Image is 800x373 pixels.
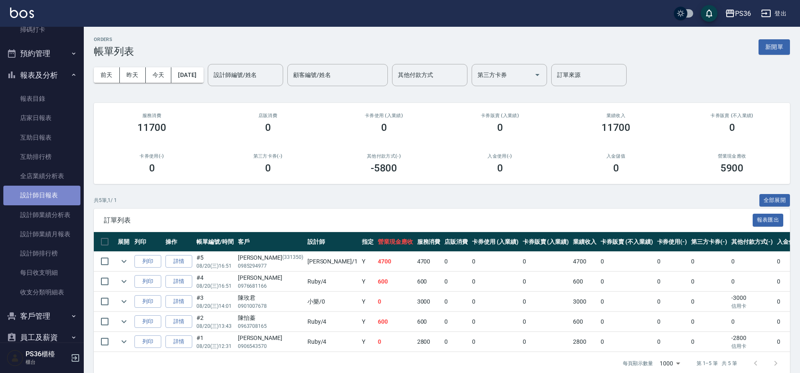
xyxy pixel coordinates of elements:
[194,292,236,312] td: #3
[305,332,360,352] td: Ruby /4
[758,6,790,21] button: 登出
[238,334,303,342] div: [PERSON_NAME]
[720,162,744,174] h3: 5900
[623,360,653,367] p: 每頁顯示數量
[134,255,161,268] button: 列印
[689,292,729,312] td: 0
[3,89,80,108] a: 報表目錄
[376,272,415,291] td: 600
[118,275,130,288] button: expand row
[3,244,80,263] a: 設計師排行榜
[729,232,775,252] th: 其他付款方式(-)
[568,113,664,118] h2: 業績收入
[104,216,753,225] span: 訂單列表
[521,272,571,291] td: 0
[238,273,303,282] div: [PERSON_NAME]
[376,332,415,352] td: 0
[599,272,655,291] td: 0
[689,272,729,291] td: 0
[118,255,130,268] button: expand row
[415,332,443,352] td: 2800
[655,272,689,291] td: 0
[305,252,360,271] td: [PERSON_NAME] /1
[381,122,387,133] h3: 0
[3,327,80,348] button: 員工及薪資
[165,315,192,328] a: 詳情
[360,272,376,291] td: Y
[163,232,194,252] th: 操作
[360,252,376,271] td: Y
[655,312,689,332] td: 0
[118,315,130,328] button: expand row
[521,232,571,252] th: 卡券販賣 (入業績)
[3,263,80,282] a: 每日收支明細
[165,275,192,288] a: 詳情
[120,67,146,83] button: 昨天
[104,113,200,118] h3: 服務消費
[497,162,503,174] h3: 0
[94,46,134,57] h3: 帳單列表
[238,282,303,290] p: 0976681166
[415,252,443,271] td: 4700
[194,252,236,271] td: #5
[731,302,773,310] p: 信用卡
[3,225,80,244] a: 設計師業績月報表
[568,153,664,159] h2: 入金儲值
[3,305,80,327] button: 客戶管理
[118,295,130,308] button: expand row
[3,20,80,39] a: 掃碼打卡
[196,322,234,330] p: 08/20 (三) 13:43
[10,8,34,18] img: Logo
[94,37,134,42] h2: ORDERS
[599,232,655,252] th: 卡券販賣 (不入業績)
[134,335,161,348] button: 列印
[753,216,784,224] a: 報表匯出
[238,342,303,350] p: 0906543570
[194,312,236,332] td: #2
[238,314,303,322] div: 陳怡蓁
[521,312,571,332] td: 0
[601,122,631,133] h3: 11700
[729,292,775,312] td: -3000
[442,232,470,252] th: 店販消費
[3,64,80,86] button: 報表及分析
[759,194,790,207] button: 全部展開
[613,162,619,174] h3: 0
[116,232,132,252] th: 展開
[684,113,780,118] h2: 卡券販賣 (不入業績)
[94,197,117,204] p: 共 5 筆, 1 / 1
[146,67,172,83] button: 今天
[452,113,548,118] h2: 卡券販賣 (入業績)
[376,312,415,332] td: 600
[265,122,271,133] h3: 0
[137,122,167,133] h3: 11700
[3,43,80,64] button: 預約管理
[442,332,470,352] td: 0
[722,5,754,22] button: PS36
[697,360,737,367] p: 第 1–5 筆 共 5 筆
[360,292,376,312] td: Y
[655,232,689,252] th: 卡券使用(-)
[196,282,234,290] p: 08/20 (三) 16:51
[171,67,203,83] button: [DATE]
[118,335,130,348] button: expand row
[470,252,521,271] td: 0
[521,292,571,312] td: 0
[134,275,161,288] button: 列印
[731,342,773,350] p: 信用卡
[655,252,689,271] td: 0
[452,153,548,159] h2: 入金使用(-)
[26,350,68,358] h5: PS36櫃檯
[305,292,360,312] td: 小樂 /0
[655,292,689,312] td: 0
[220,113,316,118] h2: 店販消費
[531,68,544,82] button: Open
[689,232,729,252] th: 第三方卡券(-)
[220,153,316,159] h2: 第三方卡券(-)
[336,153,432,159] h2: 其他付款方式(-)
[689,312,729,332] td: 0
[599,292,655,312] td: 0
[3,283,80,302] a: 收支分類明細表
[194,272,236,291] td: #4
[371,162,397,174] h3: -5800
